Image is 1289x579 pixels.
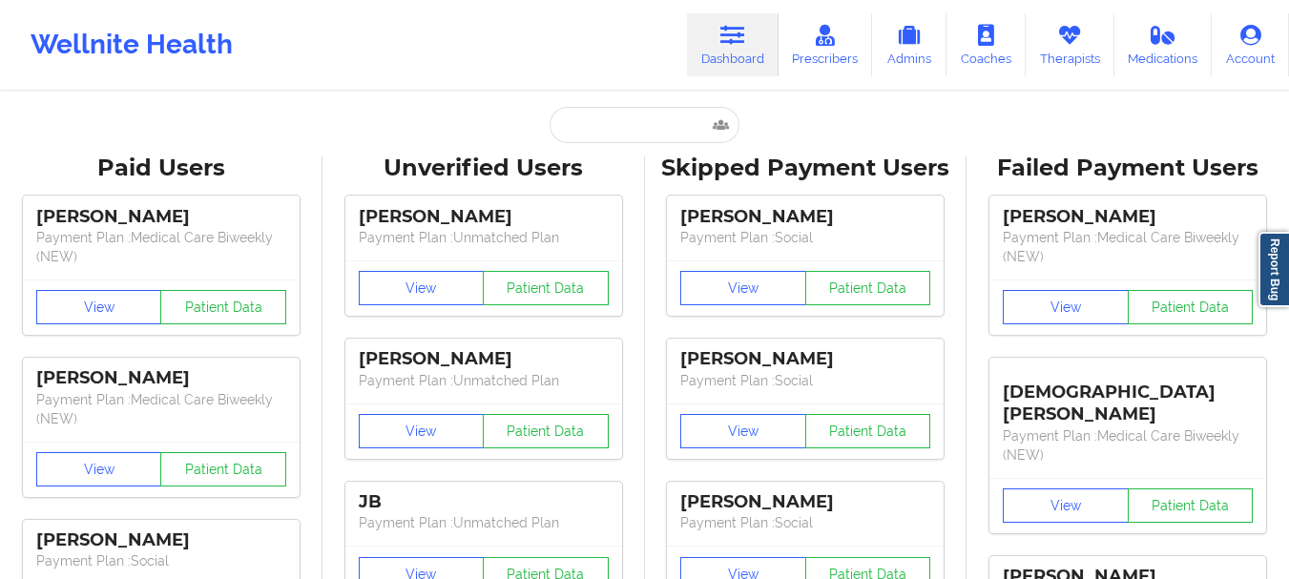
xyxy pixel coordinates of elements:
[13,154,309,183] div: Paid Users
[36,390,286,428] p: Payment Plan : Medical Care Biweekly (NEW)
[359,228,609,247] p: Payment Plan : Unmatched Plan
[680,206,930,228] div: [PERSON_NAME]
[680,271,806,305] button: View
[680,348,930,370] div: [PERSON_NAME]
[980,154,1276,183] div: Failed Payment Users
[36,529,286,551] div: [PERSON_NAME]
[1212,13,1289,76] a: Account
[36,290,162,324] button: View
[359,371,609,390] p: Payment Plan : Unmatched Plan
[680,513,930,532] p: Payment Plan : Social
[36,367,286,389] div: [PERSON_NAME]
[36,452,162,486] button: View
[779,13,873,76] a: Prescribers
[160,290,286,324] button: Patient Data
[1003,367,1253,425] div: [DEMOGRAPHIC_DATA][PERSON_NAME]
[680,414,806,448] button: View
[946,13,1026,76] a: Coaches
[680,491,930,513] div: [PERSON_NAME]
[483,414,609,448] button: Patient Data
[1128,488,1254,523] button: Patient Data
[680,228,930,247] p: Payment Plan : Social
[805,271,931,305] button: Patient Data
[658,154,954,183] div: Skipped Payment Users
[1003,426,1253,465] p: Payment Plan : Medical Care Biweekly (NEW)
[805,414,931,448] button: Patient Data
[1003,290,1129,324] button: View
[36,206,286,228] div: [PERSON_NAME]
[1003,206,1253,228] div: [PERSON_NAME]
[359,348,609,370] div: [PERSON_NAME]
[680,371,930,390] p: Payment Plan : Social
[36,551,286,570] p: Payment Plan : Social
[1258,232,1289,307] a: Report Bug
[872,13,946,76] a: Admins
[359,491,609,513] div: JB
[359,414,485,448] button: View
[36,228,286,266] p: Payment Plan : Medical Care Biweekly (NEW)
[1003,228,1253,266] p: Payment Plan : Medical Care Biweekly (NEW)
[336,154,632,183] div: Unverified Users
[160,452,286,486] button: Patient Data
[1003,488,1129,523] button: View
[483,271,609,305] button: Patient Data
[1114,13,1213,76] a: Medications
[359,513,609,532] p: Payment Plan : Unmatched Plan
[359,271,485,305] button: View
[359,206,609,228] div: [PERSON_NAME]
[687,13,779,76] a: Dashboard
[1026,13,1114,76] a: Therapists
[1128,290,1254,324] button: Patient Data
